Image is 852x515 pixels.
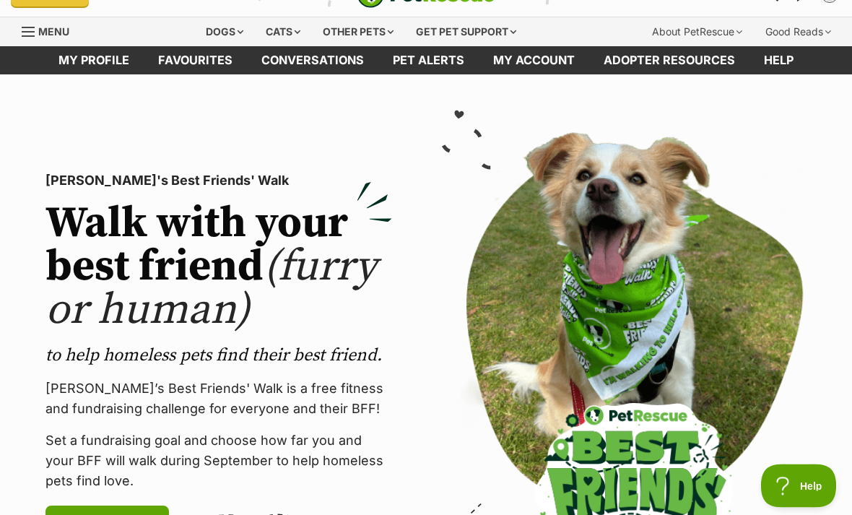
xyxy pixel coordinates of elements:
[45,171,392,191] p: [PERSON_NAME]'s Best Friends' Walk
[144,47,247,75] a: Favourites
[749,47,808,75] a: Help
[45,203,392,333] h2: Walk with your best friend
[44,47,144,75] a: My profile
[45,379,392,420] p: [PERSON_NAME]’s Best Friends' Walk is a free fitness and fundraising challenge for everyone and t...
[247,47,378,75] a: conversations
[378,47,479,75] a: Pet alerts
[45,431,392,492] p: Set a fundraising goal and choose how far you and your BFF will walk during September to help hom...
[256,18,310,47] div: Cats
[38,26,69,38] span: Menu
[761,464,838,508] iframe: Help Scout Beacon - Open
[45,241,377,338] span: (furry or human)
[642,18,752,47] div: About PetRescue
[589,47,749,75] a: Adopter resources
[479,47,589,75] a: My account
[45,345,392,368] p: to help homeless pets find their best friend.
[196,18,253,47] div: Dogs
[755,18,841,47] div: Good Reads
[406,18,526,47] div: Get pet support
[313,18,404,47] div: Other pets
[22,18,79,44] a: Menu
